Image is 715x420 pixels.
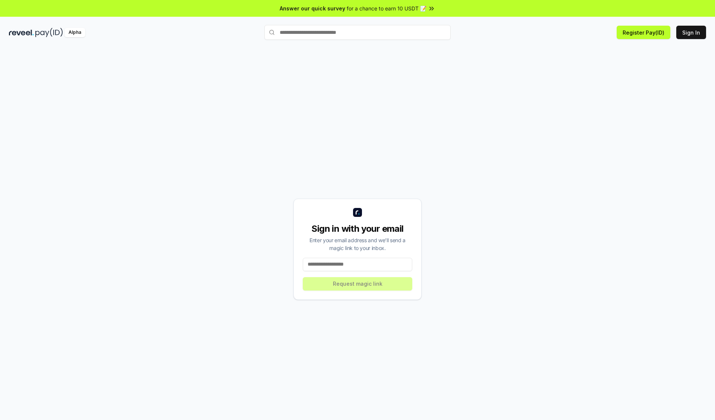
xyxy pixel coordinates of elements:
img: pay_id [35,28,63,37]
span: Answer our quick survey [280,4,345,12]
button: Sign In [676,26,706,39]
div: Alpha [64,28,85,37]
span: for a chance to earn 10 USDT 📝 [347,4,426,12]
div: Enter your email address and we’ll send a magic link to your inbox. [303,236,412,252]
button: Register Pay(ID) [617,26,670,39]
div: Sign in with your email [303,223,412,235]
img: logo_small [353,208,362,217]
img: reveel_dark [9,28,34,37]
